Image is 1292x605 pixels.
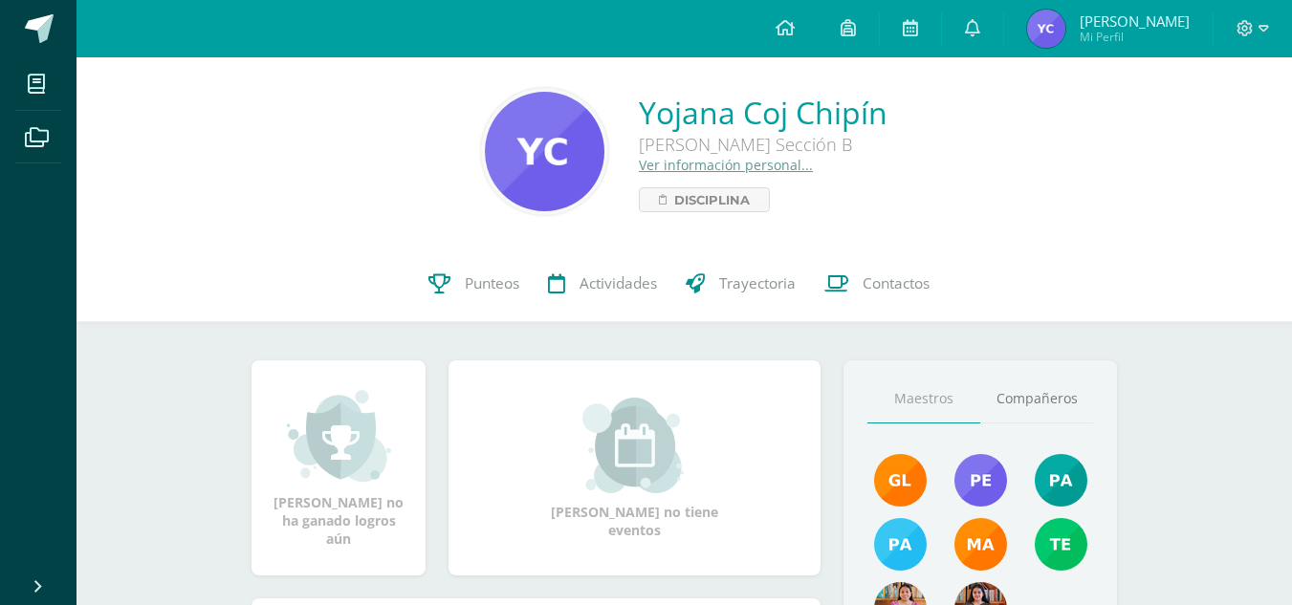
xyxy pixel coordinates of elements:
span: Contactos [863,273,930,293]
img: 895b5ece1ed178905445368d61b5ce67.png [874,454,927,507]
a: Yojana Coj Chipín [639,92,887,133]
img: 40c28ce654064086a0d3fb3093eec86e.png [1035,454,1087,507]
span: Punteos [465,273,519,293]
img: 3c67571ce50f9dae07b8b8342f80844c.png [1027,10,1065,48]
a: Maestros [867,375,980,423]
span: Mi Perfil [1080,29,1190,45]
img: achievement_small.png [287,388,391,484]
a: Punteos [414,246,534,322]
img: 901d3a81a60619ba26076f020600640f.png [954,454,1007,507]
a: Trayectoria [671,246,810,322]
span: [PERSON_NAME] [1080,11,1190,31]
a: Contactos [810,246,944,322]
img: 9415236c11b407c30b1d0c6162eb2ece.png [485,92,604,211]
span: Actividades [580,273,657,293]
div: [PERSON_NAME] no ha ganado logros aún [271,388,406,548]
a: Compañeros [980,375,1093,423]
span: Trayectoria [719,273,796,293]
span: Disciplina [674,188,750,211]
div: [PERSON_NAME] no tiene eventos [539,398,731,539]
a: Ver información personal... [639,156,813,174]
div: [PERSON_NAME] Sección B [639,133,887,156]
a: Disciplina [639,187,770,212]
img: f478d08ad3f1f0ce51b70bf43961b330.png [1035,518,1087,571]
img: 560278503d4ca08c21e9c7cd40ba0529.png [954,518,1007,571]
img: event_small.png [582,398,687,493]
a: Actividades [534,246,671,322]
img: d0514ac6eaaedef5318872dd8b40be23.png [874,518,927,571]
